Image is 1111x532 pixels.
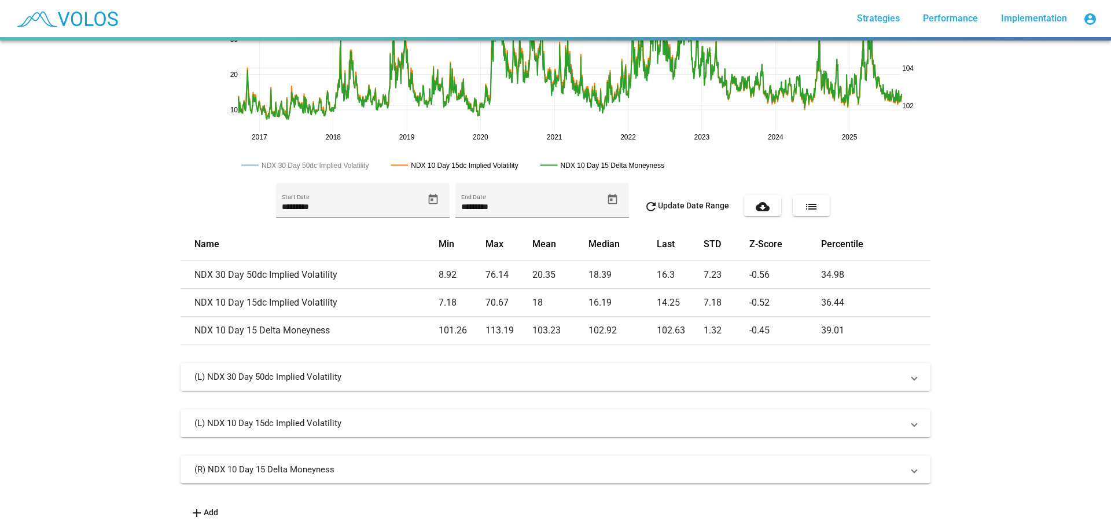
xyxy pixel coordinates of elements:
td: 20.35 [532,261,588,289]
td: -0.52 [749,289,821,317]
td: 103.23 [532,317,588,344]
td: 34.98 [821,261,930,289]
span: Add [190,508,218,517]
mat-panel-title: (R) NDX 10 Day 15 Delta Moneyness [194,464,903,475]
mat-panel-title: (L) NDX 10 Day 15dc Implied Volatility [194,417,903,429]
button: Change sorting for last [657,239,675,250]
button: Change sorting for name [194,239,219,250]
td: -0.45 [749,317,821,344]
td: 16.19 [588,289,657,317]
mat-icon: account_circle [1083,12,1097,26]
mat-expansion-panel-header: (R) NDX 10 Day 15 Delta Moneyness [181,456,930,483]
a: Implementation [992,8,1076,29]
button: Change sorting for mean [532,239,556,250]
td: 8.92 [439,261,485,289]
td: 18.39 [588,261,657,289]
td: 16.3 [657,261,704,289]
td: 14.25 [657,289,704,317]
span: Implementation [1001,13,1067,24]
td: 113.19 [485,317,532,344]
td: NDX 10 Day 15dc Implied Volatility [181,289,439,317]
button: Change sorting for z_score [749,239,782,250]
a: Performance [914,8,987,29]
td: 70.67 [485,289,532,317]
td: 1.32 [704,317,749,344]
mat-icon: add [190,506,204,520]
span: Strategies [857,13,900,24]
mat-panel-title: (L) NDX 30 Day 50dc Implied Volatility [194,371,903,383]
td: -0.56 [749,261,821,289]
td: 36.44 [821,289,930,317]
button: Change sorting for min [439,239,454,250]
mat-icon: cloud_download [756,200,770,214]
button: Open calendar [423,189,443,210]
td: 76.14 [485,261,532,289]
td: 39.01 [821,317,930,344]
td: 102.92 [588,317,657,344]
button: Open calendar [602,189,623,210]
img: blue_transparent.png [9,4,124,33]
td: 7.23 [704,261,749,289]
td: 101.26 [439,317,485,344]
button: Update Date Range [635,195,738,216]
td: 7.18 [704,289,749,317]
mat-icon: list [804,200,818,214]
td: 7.18 [439,289,485,317]
td: NDX 10 Day 15 Delta Moneyness [181,317,439,344]
mat-icon: refresh [644,200,658,214]
td: 18 [532,289,588,317]
button: Change sorting for percentile [821,239,863,250]
mat-expansion-panel-header: (L) NDX 30 Day 50dc Implied Volatility [181,363,930,391]
td: 102.63 [657,317,704,344]
span: Performance [923,13,978,24]
mat-expansion-panel-header: (L) NDX 10 Day 15dc Implied Volatility [181,409,930,437]
button: Change sorting for median [588,239,620,250]
button: Change sorting for std [704,239,721,250]
button: Change sorting for max [485,239,503,250]
a: Strategies [848,8,909,29]
span: Update Date Range [644,201,729,210]
button: Add [181,502,227,523]
td: NDX 30 Day 50dc Implied Volatility [181,261,439,289]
